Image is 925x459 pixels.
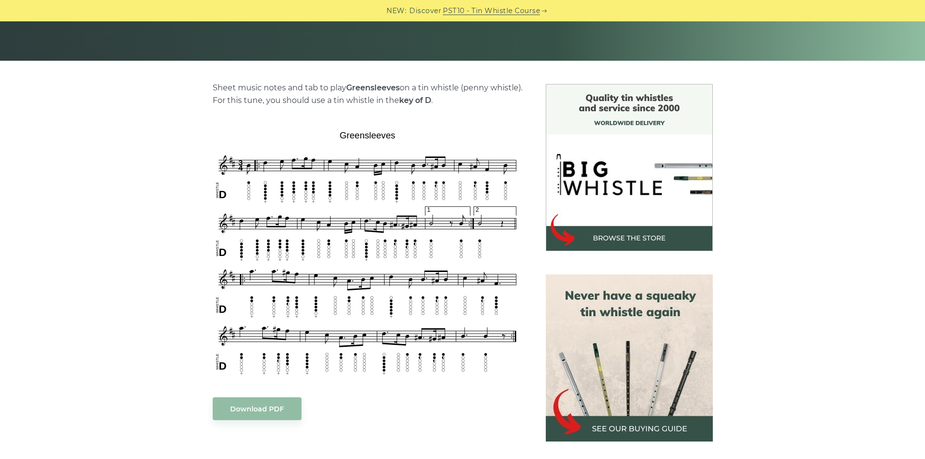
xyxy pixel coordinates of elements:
span: NEW: [387,5,406,17]
a: Download PDF [213,397,302,420]
strong: Greensleeves [346,83,400,92]
span: Discover [409,5,441,17]
a: PST10 - Tin Whistle Course [443,5,540,17]
strong: key of D [399,96,431,105]
img: Greensleeves Tin Whistle Tab & Sheet Music [213,127,522,378]
p: Sheet music notes and tab to play on a tin whistle (penny whistle). For this tune, you should use... [213,82,522,107]
img: BigWhistle Tin Whistle Store [546,84,713,251]
img: tin whistle buying guide [546,274,713,442]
